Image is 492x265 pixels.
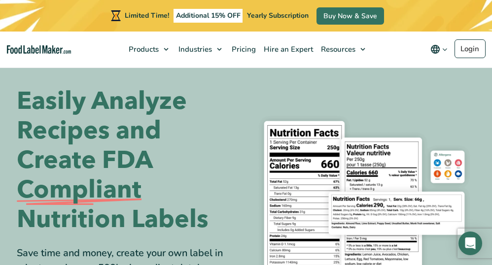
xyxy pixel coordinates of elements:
a: Products [124,32,174,67]
a: Pricing [227,32,259,67]
span: Compliant [17,175,141,205]
span: Hire an Expert [261,44,314,54]
div: Open Intercom Messenger [458,232,482,255]
span: Yearly Subscription [247,11,309,20]
a: Buy Now & Save [316,7,384,25]
span: Additional 15% OFF [174,9,243,23]
a: Hire an Expert [259,32,316,67]
span: Resources [318,44,356,54]
span: Industries [176,44,213,54]
a: Resources [316,32,370,67]
h1: Easily Analyze Recipes and Create FDA Nutrition Labels [17,87,239,234]
span: Limited Time! [125,11,169,20]
span: Pricing [229,44,257,54]
a: Login [455,39,486,58]
span: Products [126,44,160,54]
a: Industries [174,32,227,67]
